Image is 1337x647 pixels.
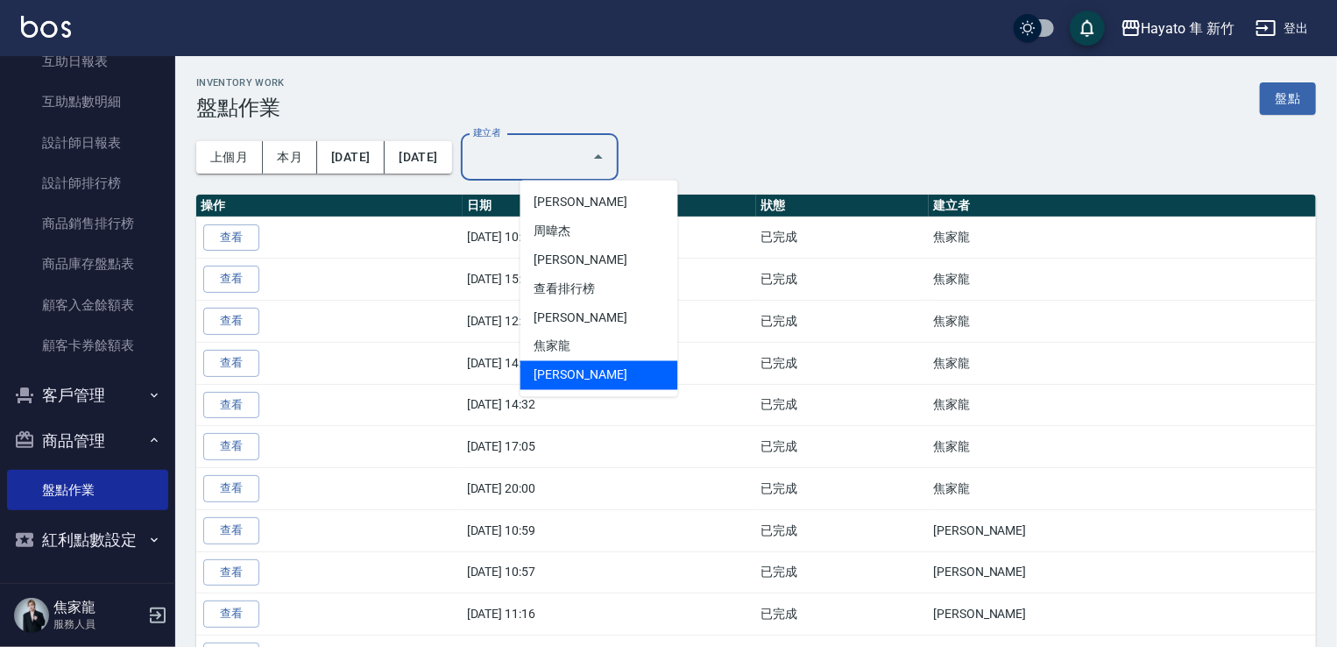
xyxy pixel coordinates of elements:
h5: 焦家龍 [53,599,143,616]
a: 顧客入金餘額表 [7,285,168,325]
td: 焦家龍 [929,426,1316,468]
a: 商品銷售排行榜 [7,203,168,244]
button: Hayato 隼 新竹 [1114,11,1241,46]
td: 已完成 [756,426,929,468]
a: 查看 [203,559,259,587]
button: Close [584,143,612,171]
button: 商品管理 [7,418,168,464]
img: Logo [21,16,71,38]
li: [PERSON_NAME] [520,188,678,217]
td: 已完成 [756,384,929,426]
button: 上個月 [196,141,263,174]
td: 焦家龍 [929,259,1316,301]
a: 查看 [203,601,259,628]
td: [DATE] 10:59 [463,509,757,551]
td: 焦家龍 [929,468,1316,510]
td: [DATE] 14:32 [463,384,757,426]
a: 互助日報表 [7,41,168,82]
th: 日期 [463,195,757,217]
li: 焦家龍 [520,332,678,361]
td: 已完成 [756,342,929,384]
a: 查看 [203,433,259,460]
h2: Inventory Work [196,77,285,89]
td: [PERSON_NAME] [929,509,1316,551]
li: [PERSON_NAME] [520,361,678,390]
li: 周暐杰 [520,217,678,245]
a: 互助點數明細 [7,82,168,122]
td: [PERSON_NAME] [929,551,1316,594]
a: 盤點作業 [7,470,168,510]
button: 本月 [263,141,317,174]
button: [DATE] [317,141,385,174]
a: 查看 [203,266,259,293]
a: 設計師日報表 [7,123,168,163]
li: [PERSON_NAME] [520,303,678,332]
p: 服務人員 [53,616,143,632]
a: 商品庫存盤點表 [7,244,168,284]
a: 查看 [203,475,259,502]
div: Hayato 隼 新竹 [1142,18,1234,39]
a: 查看 [203,392,259,419]
td: [DATE] 17:05 [463,426,757,468]
td: 已完成 [756,301,929,343]
td: 已完成 [756,594,929,636]
td: [DATE] 11:16 [463,594,757,636]
td: [DATE] 10:38 [463,217,757,259]
label: 建立者 [473,126,500,139]
td: 焦家龍 [929,217,1316,259]
td: 已完成 [756,468,929,510]
td: 已完成 [756,259,929,301]
a: 設計師排行榜 [7,163,168,203]
a: 查看 [203,224,259,252]
button: 客戶管理 [7,373,168,418]
td: 已完成 [756,551,929,594]
button: [DATE] [385,141,451,174]
th: 建立者 [929,195,1316,217]
button: 登出 [1249,12,1316,45]
td: 已完成 [756,509,929,551]
h3: 盤點作業 [196,96,285,120]
td: 已完成 [756,217,929,259]
a: 查看 [203,350,259,377]
td: [DATE] 15:26 [463,259,757,301]
a: 查看 [203,517,259,544]
td: [DATE] 12:06 [463,301,757,343]
td: 焦家龍 [929,384,1316,426]
a: 盤點 [1260,82,1316,115]
td: 焦家龍 [929,342,1316,384]
li: [PERSON_NAME] [520,245,678,274]
td: 焦家龍 [929,301,1316,343]
a: 查看 [203,308,259,335]
th: 狀態 [756,195,929,217]
a: 顧客卡券餘額表 [7,325,168,366]
th: 操作 [196,195,463,217]
td: [DATE] 14:55 [463,342,757,384]
td: [DATE] 10:57 [463,551,757,594]
td: [DATE] 20:00 [463,468,757,510]
td: [PERSON_NAME] [929,594,1316,636]
li: 查看排行榜 [520,274,678,303]
button: 紅利點數設定 [7,517,168,563]
img: Person [14,598,49,633]
button: save [1070,11,1105,46]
